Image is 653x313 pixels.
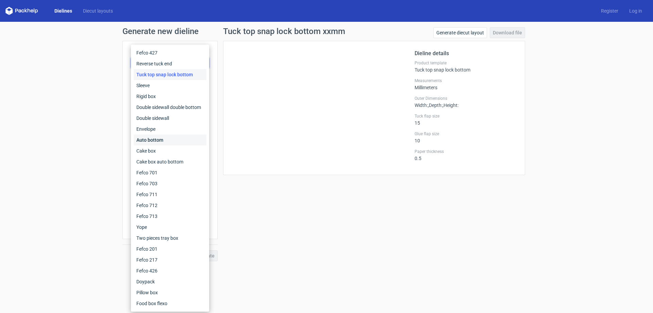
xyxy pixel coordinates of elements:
span: Width : [415,103,428,108]
a: Diecut layouts [78,7,118,14]
div: Fefco 701 [134,167,206,178]
div: Fefco 426 [134,265,206,276]
div: Fefco 427 [134,47,206,58]
span: , Height : [442,103,458,108]
div: Pillow box [134,287,206,298]
h2: Dieline details [415,49,517,58]
div: Tuck top snap lock bottom [134,69,206,80]
div: Fefco 711 [134,189,206,200]
div: Fefco 712 [134,200,206,211]
div: Double sidewall [134,113,206,124]
label: Outer Dimensions [415,96,517,101]
div: Rigid box [134,91,206,102]
label: Paper thickness [415,149,517,154]
div: Doypack [134,276,206,287]
div: Double sidewall double bottom [134,102,206,113]
div: Fefco 703 [134,178,206,189]
div: Fefco 201 [134,244,206,254]
div: Yope [134,222,206,233]
div: Two pieces tray box [134,233,206,244]
div: Cake box [134,145,206,156]
div: 15 [415,113,517,126]
h1: Tuck top snap lock bottom xxmm [223,27,345,35]
label: Glue flap size [415,131,517,137]
a: Dielines [49,7,78,14]
h1: Generate new dieline [122,27,531,35]
a: Register [596,7,624,14]
div: Cake box auto bottom [134,156,206,167]
label: Tuck flap size [415,113,517,119]
a: Log in [624,7,648,14]
div: 0.5 [415,149,517,161]
a: Generate diecut layout [433,27,487,38]
div: 10 [415,131,517,143]
label: Measurements [415,78,517,83]
div: Fefco 713 [134,211,206,222]
div: Tuck top snap lock bottom [415,60,517,73]
div: Envelope [134,124,206,135]
div: Auto bottom [134,135,206,145]
div: Millimeters [415,78,517,90]
div: Reverse tuck end [134,58,206,69]
div: Food box flexo [134,298,206,309]
div: Fefco 217 [134,254,206,265]
label: Product template [415,60,517,66]
span: , Depth : [428,103,442,108]
div: Sleeve [134,80,206,91]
